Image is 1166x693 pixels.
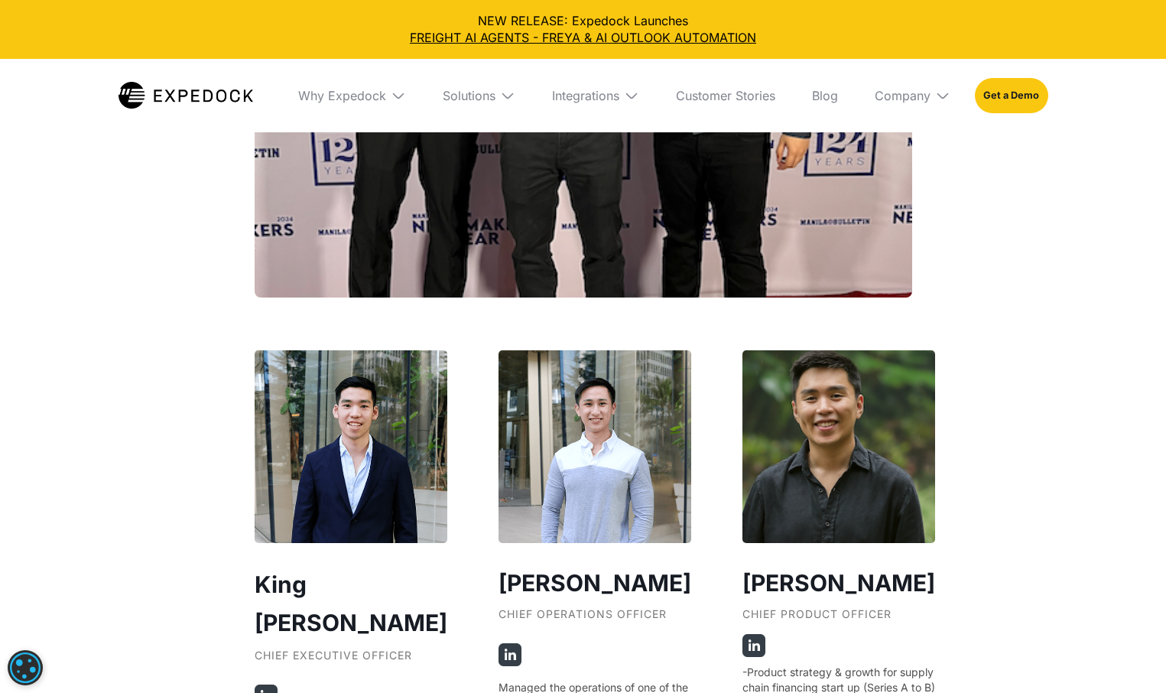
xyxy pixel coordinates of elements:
[12,12,1154,47] div: NEW RELEASE: Expedock Launches
[443,88,495,103] div: Solutions
[742,565,935,600] h3: [PERSON_NAME]
[255,649,447,675] div: Chief Executive Officer
[862,59,963,132] div: Company
[298,88,386,103] div: Why Expedock
[499,608,691,634] div: Chief Operations Officer
[904,528,1166,693] iframe: Chat Widget
[255,565,447,642] h2: King [PERSON_NAME]
[664,59,788,132] a: Customer Stories
[255,350,447,543] img: CEO King Alandy Dy
[742,608,935,634] div: Chief Product Officer
[12,29,1154,46] a: FREIGHT AI AGENTS - FREYA & AI OUTLOOK AUTOMATION
[742,350,935,543] img: Jig Young, co-founder and chief product officer at Expedock.com
[430,59,528,132] div: Solutions
[975,78,1047,113] a: Get a Demo
[499,565,691,600] h3: [PERSON_NAME]
[499,350,691,543] img: COO Jeff Tan
[540,59,651,132] div: Integrations
[875,88,931,103] div: Company
[552,88,619,103] div: Integrations
[286,59,418,132] div: Why Expedock
[800,59,850,132] a: Blog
